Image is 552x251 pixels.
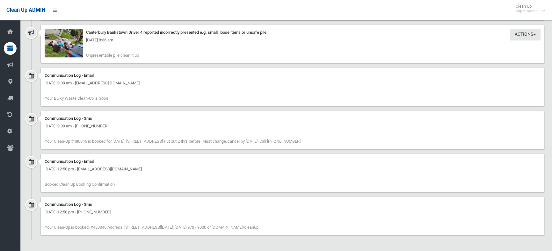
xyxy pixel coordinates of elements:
span: Your Clean-Up #480046 is booked for [DATE]. [STREET_ADDRESS] Put out 24hrs before. Must change/ca... [45,139,301,144]
span: Your Bulky Waste Clean-Up is Soon [45,96,108,101]
span: Your Clean-Up is booked! #480046 Address: [STREET_ADDRESS][DATE]: [DATE] 9707 9000 or [DOMAIN_NAM... [45,225,258,230]
span: Booked Clean Up Booking Confirmation [45,182,115,187]
div: [DATE] 9:09 am - [PHONE_NUMBER] [45,122,541,130]
div: [DATE] 12:58 pm - [PHONE_NUMBER] [45,208,541,216]
span: Unpresentable pile clean it up [86,53,139,58]
div: Communication Log - Sms [45,201,541,208]
button: Actions [510,29,541,40]
div: [DATE] 9:09 am - [EMAIL_ADDRESS][DOMAIN_NAME] [45,79,541,87]
img: 2025-08-2508.35.085642781555514529196.jpg [45,29,83,57]
div: Canterbury Bankstown Driver 4 reported incorrectly presented e.g. small, loose items or unsafe pile [45,29,541,36]
div: Communication Log - Sms [45,115,541,122]
span: Clean Up ADMIN [6,7,45,13]
div: [DATE] 12:58 pm - [EMAIL_ADDRESS][DOMAIN_NAME] [45,165,541,173]
div: Communication Log - Email [45,72,541,79]
div: [DATE] 8:36 am [45,36,541,44]
div: Communication Log - Email [45,158,541,165]
small: Super Admin [516,9,538,13]
span: Clean Up [512,4,544,13]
